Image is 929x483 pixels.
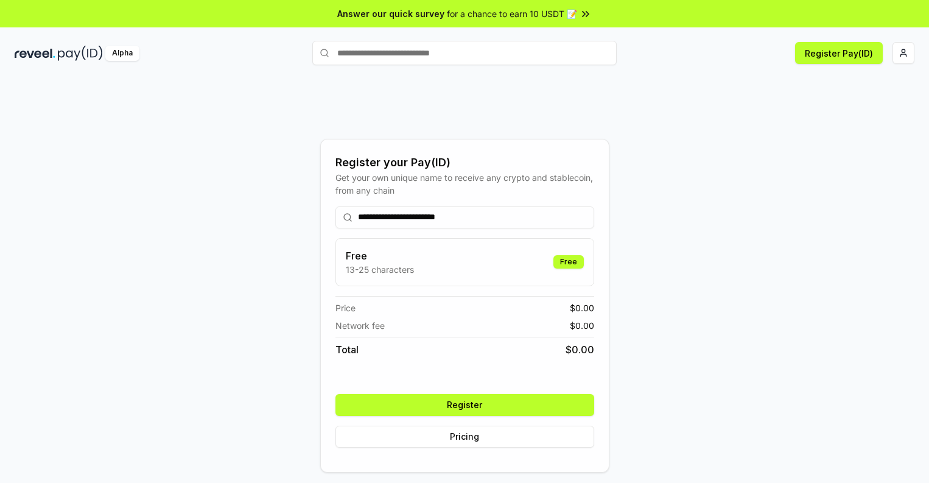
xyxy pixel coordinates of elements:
[447,7,577,20] span: for a chance to earn 10 USDT 📝
[335,319,385,332] span: Network fee
[337,7,444,20] span: Answer our quick survey
[346,263,414,276] p: 13-25 characters
[15,46,55,61] img: reveel_dark
[335,342,359,357] span: Total
[58,46,103,61] img: pay_id
[566,342,594,357] span: $ 0.00
[335,154,594,171] div: Register your Pay(ID)
[346,249,414,263] h3: Free
[335,426,594,448] button: Pricing
[335,171,594,197] div: Get your own unique name to receive any crypto and stablecoin, from any chain
[553,255,584,269] div: Free
[335,394,594,416] button: Register
[570,301,594,314] span: $ 0.00
[335,301,356,314] span: Price
[570,319,594,332] span: $ 0.00
[795,42,883,64] button: Register Pay(ID)
[105,46,139,61] div: Alpha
